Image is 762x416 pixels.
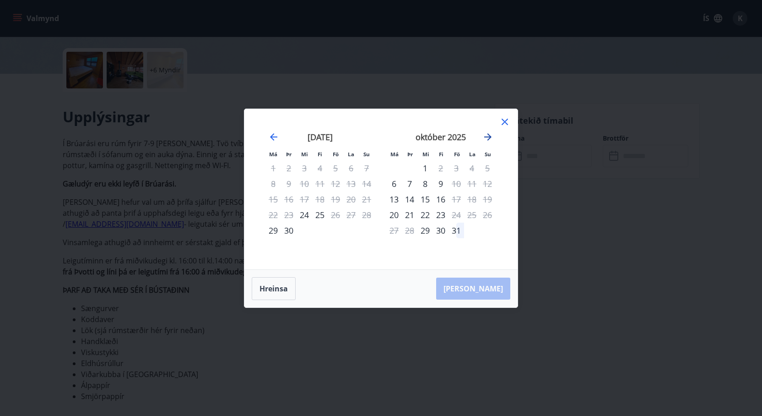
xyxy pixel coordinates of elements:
td: Not available. miðvikudagur, 10. september 2025 [297,176,312,192]
small: La [348,151,354,158]
small: Þr [286,151,292,158]
td: Not available. laugardagur, 13. september 2025 [343,176,359,192]
td: Not available. föstudagur, 10. október 2025 [449,176,464,192]
div: 7 [402,176,417,192]
td: Not available. laugardagur, 6. september 2025 [343,160,359,176]
td: Not available. þriðjudagur, 9. september 2025 [281,176,297,192]
td: Choose miðvikudagur, 15. október 2025 as your check-in date. It’s available. [417,192,433,207]
td: Choose miðvikudagur, 1. október 2025 as your check-in date. It’s available. [417,160,433,176]
small: Þr [407,151,413,158]
td: Not available. föstudagur, 19. september 2025 [328,192,343,207]
div: Move forward to switch to the next month. [482,131,493,142]
small: La [469,151,476,158]
td: Choose föstudagur, 31. október 2025 as your check-in date. It’s available. [449,223,464,238]
strong: [DATE] [308,131,333,142]
td: Not available. laugardagur, 11. október 2025 [464,176,480,192]
td: Choose mánudagur, 13. október 2025 as your check-in date. It’s available. [386,192,402,207]
td: Not available. þriðjudagur, 23. september 2025 [281,207,297,223]
div: Aðeins útritun í boði [449,192,464,207]
td: Not available. föstudagur, 24. október 2025 [449,207,464,223]
div: 25 [312,207,328,223]
td: Choose miðvikudagur, 29. október 2025 as your check-in date. It’s available. [417,223,433,238]
button: Hreinsa [252,277,296,300]
td: Not available. sunnudagur, 19. október 2025 [480,192,495,207]
div: 8 [417,176,433,192]
td: Not available. mánudagur, 8. september 2025 [265,176,281,192]
div: Aðeins innritun í boði [297,207,312,223]
td: Choose miðvikudagur, 22. október 2025 as your check-in date. It’s available. [417,207,433,223]
td: Choose fimmtudagur, 16. október 2025 as your check-in date. It’s available. [433,192,449,207]
strong: október 2025 [416,131,466,142]
div: Aðeins innritun í boði [386,176,402,192]
small: Su [485,151,491,158]
div: 21 [402,207,417,223]
td: Not available. laugardagur, 4. október 2025 [464,160,480,176]
td: Not available. mánudagur, 27. október 2025 [386,223,402,238]
div: 14 [402,192,417,207]
div: Calendar [255,120,507,258]
td: Not available. mánudagur, 1. september 2025 [265,160,281,176]
td: Choose mánudagur, 20. október 2025 as your check-in date. It’s available. [386,207,402,223]
td: Choose mánudagur, 29. september 2025 as your check-in date. It’s available. [265,223,281,238]
td: Not available. laugardagur, 18. október 2025 [464,192,480,207]
td: Not available. sunnudagur, 26. október 2025 [480,207,495,223]
small: Fi [439,151,443,158]
td: Choose fimmtudagur, 30. október 2025 as your check-in date. It’s available. [433,223,449,238]
div: Aðeins innritun í boði [386,192,402,207]
small: Má [390,151,399,158]
td: Not available. sunnudagur, 12. október 2025 [480,176,495,192]
div: Move backward to switch to the previous month. [268,131,279,142]
td: Not available. mánudagur, 22. september 2025 [265,207,281,223]
td: Not available. föstudagur, 5. september 2025 [328,160,343,176]
td: Not available. fimmtudagur, 2. október 2025 [433,160,449,176]
td: Not available. sunnudagur, 28. september 2025 [359,207,374,223]
td: Not available. þriðjudagur, 28. október 2025 [402,223,417,238]
td: Not available. föstudagur, 12. september 2025 [328,176,343,192]
div: Aðeins útritun í boði [433,160,449,176]
td: Not available. laugardagur, 27. september 2025 [343,207,359,223]
td: Not available. sunnudagur, 21. september 2025 [359,192,374,207]
div: 31 [449,223,464,238]
div: 30 [433,223,449,238]
td: Not available. laugardagur, 20. september 2025 [343,192,359,207]
small: Fö [333,151,339,158]
td: Choose þriðjudagur, 21. október 2025 as your check-in date. It’s available. [402,207,417,223]
td: Choose þriðjudagur, 14. október 2025 as your check-in date. It’s available. [402,192,417,207]
div: Aðeins innritun í boði [265,223,281,238]
td: Choose miðvikudagur, 8. október 2025 as your check-in date. It’s available. [417,176,433,192]
td: Choose þriðjudagur, 30. september 2025 as your check-in date. It’s available. [281,223,297,238]
td: Not available. föstudagur, 3. október 2025 [449,160,464,176]
td: Not available. föstudagur, 17. október 2025 [449,192,464,207]
td: Choose fimmtudagur, 25. september 2025 as your check-in date. It’s available. [312,207,328,223]
td: Not available. laugardagur, 25. október 2025 [464,207,480,223]
div: 15 [417,192,433,207]
td: Not available. sunnudagur, 7. september 2025 [359,160,374,176]
td: Choose fimmtudagur, 9. október 2025 as your check-in date. It’s available. [433,176,449,192]
td: Not available. fimmtudagur, 18. september 2025 [312,192,328,207]
div: Aðeins útritun í boði [449,207,464,223]
div: 22 [417,207,433,223]
div: 9 [433,176,449,192]
td: Not available. mánudagur, 15. september 2025 [265,192,281,207]
div: 30 [281,223,297,238]
td: Not available. sunnudagur, 5. október 2025 [480,160,495,176]
div: Aðeins útritun í boði [449,176,464,192]
td: Not available. fimmtudagur, 4. september 2025 [312,160,328,176]
small: Su [363,151,370,158]
small: Mi [422,151,429,158]
td: Not available. þriðjudagur, 16. september 2025 [281,192,297,207]
td: Not available. miðvikudagur, 3. september 2025 [297,160,312,176]
td: Not available. fimmtudagur, 11. september 2025 [312,176,328,192]
td: Choose miðvikudagur, 24. september 2025 as your check-in date. It’s available. [297,207,312,223]
td: Not available. sunnudagur, 14. september 2025 [359,176,374,192]
small: Fi [318,151,322,158]
div: Aðeins innritun í boði [417,223,433,238]
div: Aðeins útritun í boði [328,207,343,223]
small: Fö [454,151,460,158]
div: 16 [433,192,449,207]
div: 23 [433,207,449,223]
div: Aðeins innritun í boði [386,207,402,223]
td: Not available. miðvikudagur, 17. september 2025 [297,192,312,207]
small: Mi [301,151,308,158]
small: Má [269,151,277,158]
